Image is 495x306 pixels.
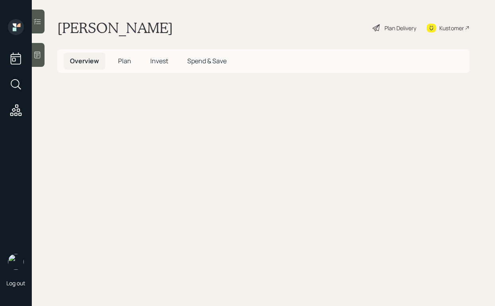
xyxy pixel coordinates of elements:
div: Plan Delivery [384,24,416,32]
div: Log out [6,279,25,287]
div: Kustomer [439,24,464,32]
span: Invest [150,57,168,65]
span: Plan [118,57,131,65]
span: Spend & Save [187,57,227,65]
img: robby-grisanti-headshot.png [8,254,24,270]
span: Overview [70,57,99,65]
h1: [PERSON_NAME] [57,19,173,37]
